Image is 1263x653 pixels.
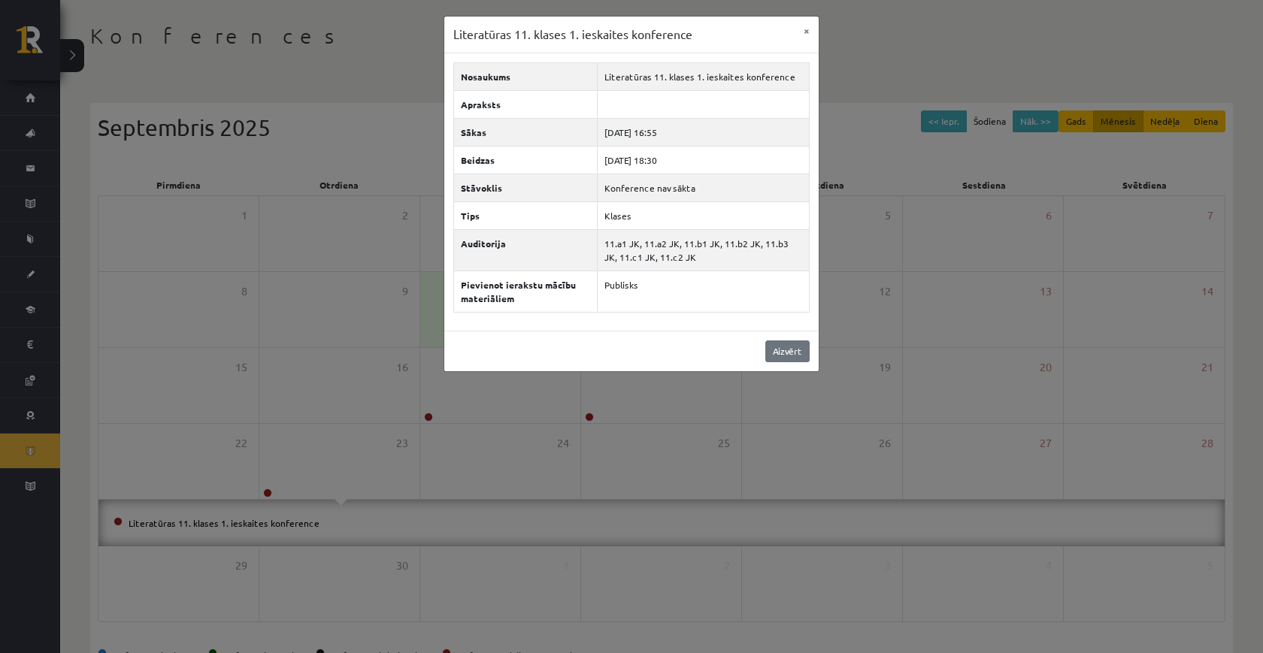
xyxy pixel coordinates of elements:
[597,174,809,201] td: Konference nav sākta
[597,62,809,90] td: Literatūras 11. klases 1. ieskaites konference
[454,146,598,174] th: Beidzas
[765,340,810,362] a: Aizvērt
[597,271,809,312] td: Publisks
[454,271,598,312] th: Pievienot ierakstu mācību materiāliem
[454,118,598,146] th: Sākas
[454,201,598,229] th: Tips
[454,62,598,90] th: Nosaukums
[597,118,809,146] td: [DATE] 16:55
[454,90,598,118] th: Apraksts
[597,201,809,229] td: Klases
[597,229,809,271] td: 11.a1 JK, 11.a2 JK, 11.b1 JK, 11.b2 JK, 11.b3 JK, 11.c1 JK, 11.c2 JK
[453,26,692,44] h3: Literatūras 11. klases 1. ieskaites konference
[454,229,598,271] th: Auditorija
[795,17,819,45] button: ×
[454,174,598,201] th: Stāvoklis
[597,146,809,174] td: [DATE] 18:30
